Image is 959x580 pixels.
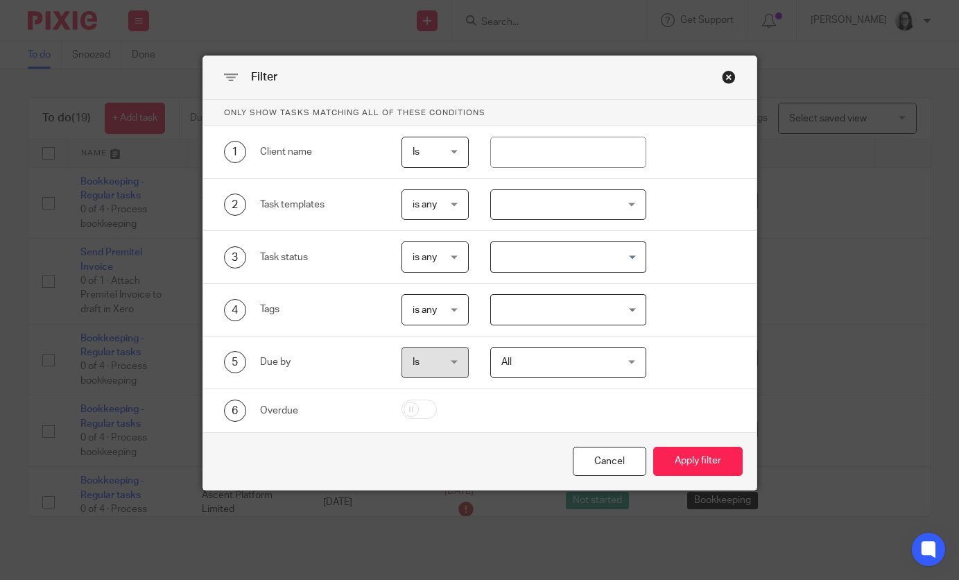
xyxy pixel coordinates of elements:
[260,145,380,159] div: Client name
[260,250,380,264] div: Task status
[501,357,512,367] span: All
[260,355,380,369] div: Due by
[203,100,757,126] p: Only show tasks matching all of these conditions
[224,194,246,216] div: 2
[653,447,743,477] button: Apply filter
[413,253,437,262] span: is any
[490,294,646,325] div: Search for option
[260,404,380,418] div: Overdue
[492,245,638,269] input: Search for option
[413,305,437,315] span: is any
[413,357,420,367] span: Is
[224,299,246,321] div: 4
[224,246,246,268] div: 3
[224,141,246,163] div: 1
[490,241,646,273] div: Search for option
[573,447,646,477] div: Close this dialog window
[260,302,380,316] div: Tags
[413,147,420,157] span: Is
[413,200,437,210] span: is any
[260,198,380,212] div: Task templates
[722,70,736,84] div: Close this dialog window
[492,298,638,322] input: Search for option
[251,71,277,83] span: Filter
[224,400,246,422] div: 6
[224,351,246,373] div: 5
